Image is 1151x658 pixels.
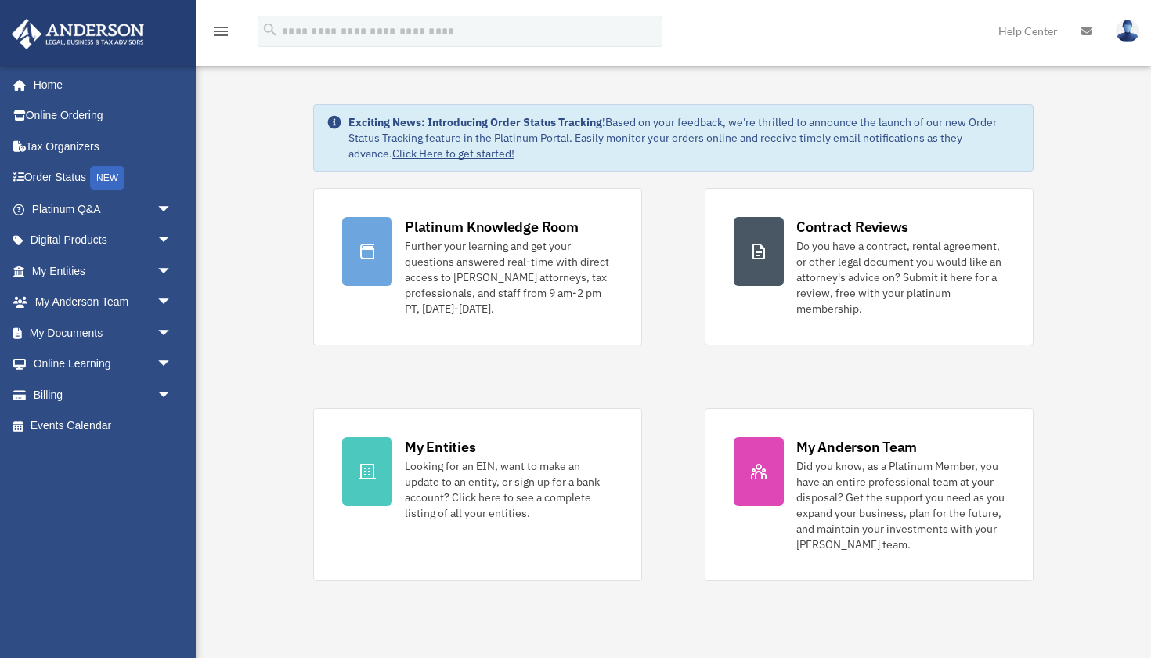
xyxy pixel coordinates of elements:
span: arrow_drop_down [157,193,188,226]
a: Home [11,69,188,100]
span: arrow_drop_down [157,317,188,349]
strong: Exciting News: Introducing Order Status Tracking! [348,115,605,129]
div: Further your learning and get your questions answered real-time with direct access to [PERSON_NAM... [405,238,613,316]
a: Events Calendar [11,410,196,442]
img: Anderson Advisors Platinum Portal [7,19,149,49]
a: Contract Reviews Do you have a contract, rental agreement, or other legal document you would like... [705,188,1034,345]
a: My Anderson Team Did you know, as a Platinum Member, you have an entire professional team at your... [705,408,1034,581]
a: menu [211,27,230,41]
div: Contract Reviews [796,217,908,237]
div: My Anderson Team [796,437,917,457]
a: My Anderson Teamarrow_drop_down [11,287,196,318]
a: Platinum Knowledge Room Further your learning and get your questions answered real-time with dire... [313,188,642,345]
a: Online Learningarrow_drop_down [11,349,196,380]
span: arrow_drop_down [157,287,188,319]
span: arrow_drop_down [157,225,188,257]
a: Online Ordering [11,100,196,132]
div: Platinum Knowledge Room [405,217,579,237]
div: Looking for an EIN, want to make an update to an entity, or sign up for a bank account? Click her... [405,458,613,521]
div: NEW [90,166,124,190]
div: My Entities [405,437,475,457]
a: Click Here to get started! [392,146,514,161]
a: My Documentsarrow_drop_down [11,317,196,349]
a: My Entitiesarrow_drop_down [11,255,196,287]
i: menu [211,22,230,41]
a: Platinum Q&Aarrow_drop_down [11,193,196,225]
div: Did you know, as a Platinum Member, you have an entire professional team at your disposal? Get th... [796,458,1005,552]
span: arrow_drop_down [157,379,188,411]
div: Do you have a contract, rental agreement, or other legal document you would like an attorney's ad... [796,238,1005,316]
a: Digital Productsarrow_drop_down [11,225,196,256]
a: Tax Organizers [11,131,196,162]
a: My Entities Looking for an EIN, want to make an update to an entity, or sign up for a bank accoun... [313,408,642,581]
a: Order StatusNEW [11,162,196,194]
img: User Pic [1116,20,1139,42]
div: Based on your feedback, we're thrilled to announce the launch of our new Order Status Tracking fe... [348,114,1020,161]
span: arrow_drop_down [157,349,188,381]
i: search [262,21,279,38]
span: arrow_drop_down [157,255,188,287]
a: Billingarrow_drop_down [11,379,196,410]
